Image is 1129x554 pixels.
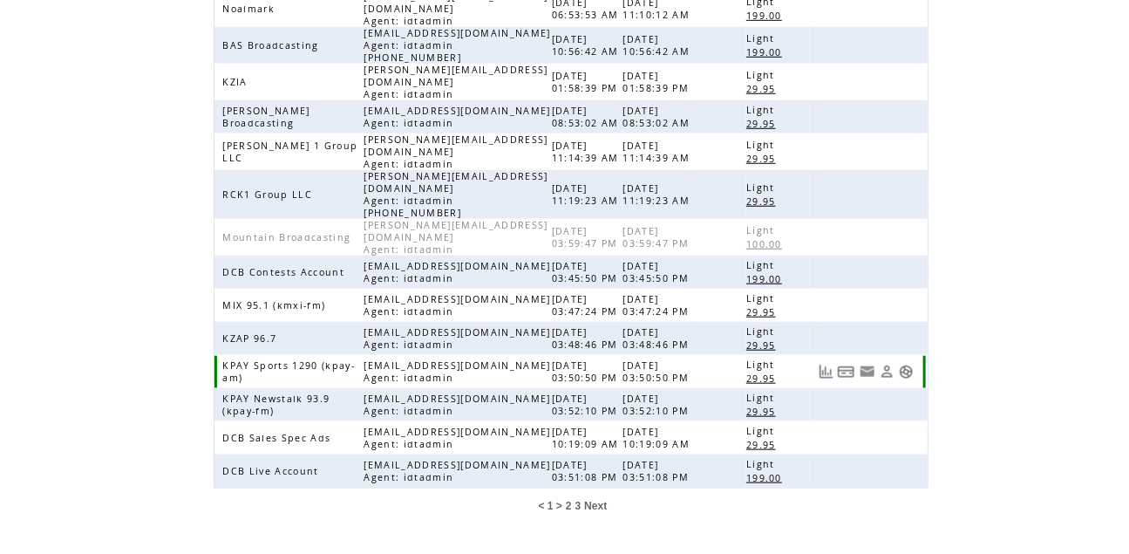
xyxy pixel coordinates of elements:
span: [DATE] 11:14:39 AM [552,140,623,164]
span: 29.95 [746,153,780,165]
span: [DATE] 03:51:08 PM [622,459,693,483]
a: 199.00 [746,44,791,59]
span: [DATE] 03:48:46 PM [552,326,622,351]
a: 29.95 [746,338,785,352]
span: [DATE] 01:58:39 PM [622,70,693,94]
span: 29.95 [746,339,780,352]
span: [DATE] 03:52:10 PM [552,393,622,417]
span: 100.00 [746,238,786,250]
span: [EMAIL_ADDRESS][DOMAIN_NAME] Agent: idtadmin [364,105,550,129]
span: [PERSON_NAME][EMAIL_ADDRESS][DOMAIN_NAME] Agent: idtadmin [364,64,547,100]
a: 3 [575,500,582,512]
span: 29.95 [746,306,780,318]
span: Light [746,259,779,271]
span: [EMAIL_ADDRESS][DOMAIN_NAME] Agent: idtadmin [364,326,550,351]
span: DCB Sales Spec Ads [223,432,336,444]
a: 100.00 [746,236,791,251]
span: [DATE] 03:51:08 PM [552,459,622,483]
span: 199.00 [746,46,786,58]
span: [EMAIL_ADDRESS][DOMAIN_NAME] Agent: idtadmin [364,293,550,318]
span: [EMAIL_ADDRESS][DOMAIN_NAME] Agent: idtadmin [364,459,550,483]
a: Resend welcome email to this user [860,364,875,380]
a: 199.00 [746,8,791,23]
span: Light [746,104,779,116]
span: [DATE] 11:14:39 AM [622,140,694,164]
span: [DATE] 11:19:23 AM [552,182,623,207]
span: [DATE] 03:50:50 PM [622,359,693,384]
span: DCB Live Account [223,465,323,477]
span: [DATE] 03:47:24 PM [552,293,622,318]
span: [DATE] 10:56:42 AM [552,33,623,58]
span: Noalmark [223,3,280,15]
span: < 1 > [539,500,562,512]
span: 199.00 [746,472,786,484]
span: [EMAIL_ADDRESS][DOMAIN_NAME] Agent: idtadmin [364,359,550,384]
span: 199.00 [746,273,786,285]
span: DCB Contests Account [223,266,350,278]
span: Light [746,425,779,437]
span: [PERSON_NAME][EMAIL_ADDRESS][DOMAIN_NAME] Agent: idtadmin [PHONE_NUMBER] [364,170,547,219]
span: [DATE] 03:50:50 PM [552,359,622,384]
span: [PERSON_NAME][EMAIL_ADDRESS][DOMAIN_NAME] Agent: idtadmin [364,219,547,256]
span: 29.95 [746,439,780,451]
span: Light [746,139,779,151]
span: Light [746,458,779,470]
span: RCK1 Group LLC [223,188,317,201]
span: 199.00 [746,10,786,22]
span: Light [746,69,779,81]
span: [DATE] 11:19:23 AM [622,182,694,207]
span: KZAP 96.7 [223,332,282,345]
span: [EMAIL_ADDRESS][DOMAIN_NAME] Agent: idtadmin [364,393,550,417]
span: MIX 95.1 (kmxi-fm) [223,299,330,311]
span: KPAY Sports 1290 (kpay-am) [223,359,356,384]
a: 2 [566,500,572,512]
a: 29.95 [746,194,785,209]
a: 199.00 [746,470,791,485]
span: Light [746,325,779,338]
span: Mountain Broadcasting [223,231,356,243]
span: 29.95 [746,83,780,95]
a: Support [899,365,914,380]
span: Light [746,181,779,194]
a: View Profile [880,365,894,380]
span: [DATE] 03:52:10 PM [622,393,693,417]
span: [PERSON_NAME][EMAIL_ADDRESS][DOMAIN_NAME] Agent: idtadmin [364,133,547,170]
span: [DATE] 08:53:02 AM [622,105,694,129]
span: [EMAIL_ADDRESS][DOMAIN_NAME] Agent: idtadmin [364,426,550,450]
span: [DATE] 08:53:02 AM [552,105,623,129]
a: 29.95 [746,304,785,319]
span: Light [746,392,779,404]
span: [DATE] 03:47:24 PM [622,293,693,318]
span: Light [746,359,779,371]
a: 29.95 [746,371,785,386]
span: [DATE] 03:45:50 PM [552,260,622,284]
span: [EMAIL_ADDRESS][DOMAIN_NAME] Agent: idtadmin [364,260,550,284]
span: [DATE] 03:59:47 PM [552,225,622,250]
span: 29.95 [746,118,780,130]
span: KZIA [223,76,252,88]
span: [DATE] 03:59:47 PM [622,225,693,250]
span: [DATE] 10:56:42 AM [622,33,694,58]
span: Light [746,224,779,236]
span: [DATE] 03:48:46 PM [622,326,693,351]
span: [DATE] 03:45:50 PM [622,260,693,284]
span: BAS Broadcasting [223,39,323,51]
a: 29.95 [746,81,785,96]
span: [EMAIL_ADDRESS][DOMAIN_NAME] Agent: idtadmin [PHONE_NUMBER] [364,27,550,64]
span: 29.95 [746,406,780,418]
span: KPAY Newstalk 93.9 (kpay-fm) [223,393,330,417]
a: Next [584,500,607,512]
a: 29.95 [746,437,785,452]
span: Light [746,292,779,304]
span: [DATE] 01:58:39 PM [552,70,622,94]
a: 199.00 [746,271,791,286]
a: 29.95 [746,404,785,419]
span: Light [746,32,779,44]
a: View Usage [819,365,833,380]
span: [DATE] 10:19:09 AM [622,426,694,450]
a: 29.95 [746,116,785,131]
span: [PERSON_NAME] 1 Group LLC [223,140,358,164]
